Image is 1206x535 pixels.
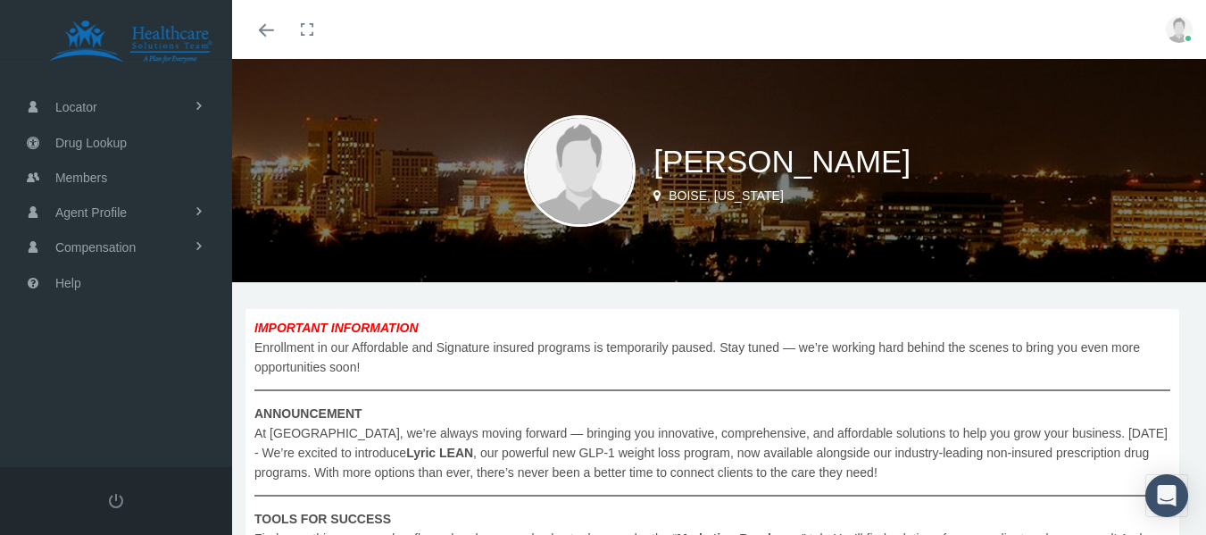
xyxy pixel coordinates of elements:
[254,406,362,421] b: ANNOUNCEMENT
[254,321,419,335] b: IMPORTANT INFORMATION
[55,126,127,160] span: Drug Lookup
[55,230,136,264] span: Compensation
[524,115,636,227] img: user-placeholder.jpg
[406,446,473,460] b: Lyric LEAN
[55,90,97,124] span: Locator
[669,188,784,203] span: BOISE, [US_STATE]
[55,196,127,230] span: Agent Profile
[653,144,911,179] span: [PERSON_NAME]
[23,20,237,64] img: HEALTHCARE SOLUTIONS TEAM, LLC
[55,266,81,300] span: Help
[55,161,107,195] span: Members
[1166,16,1193,43] img: user-placeholder.jpg
[1145,474,1188,517] div: Open Intercom Messenger
[254,512,391,526] b: TOOLS FOR SUCCESS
